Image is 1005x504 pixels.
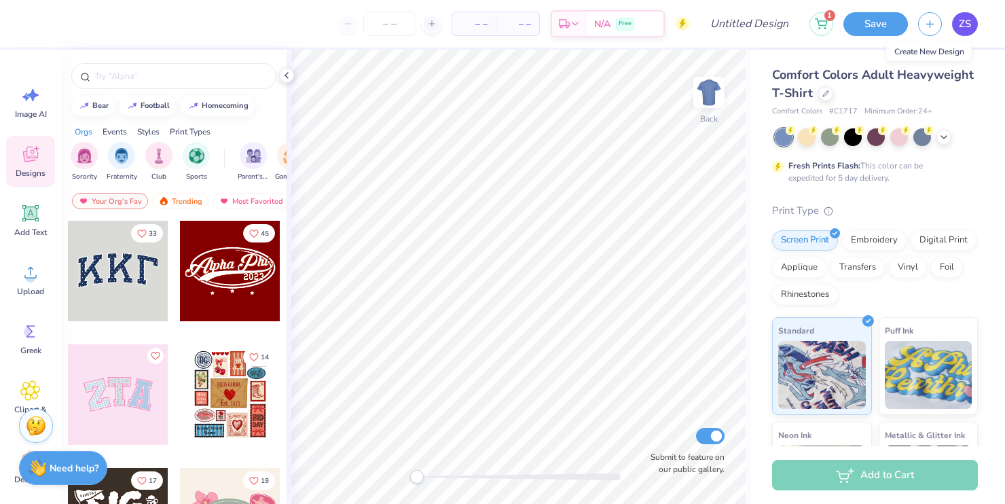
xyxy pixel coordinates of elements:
span: – – [460,17,488,31]
img: trend_line.gif [79,102,90,110]
div: Trending [152,193,208,209]
button: Like [147,348,164,364]
span: Comfort Colors [772,106,822,118]
span: Greek [20,345,41,356]
div: This color can be expedited for 5 day delivery. [788,160,955,184]
button: 1 [809,12,833,36]
div: Applique [772,257,826,278]
img: Sports Image [189,148,204,164]
button: filter button [107,142,137,182]
div: football [141,102,170,109]
div: filter for Parent's Weekend [238,142,269,182]
span: 1 [824,10,835,21]
img: Game Day Image [283,148,299,164]
button: Like [131,224,163,242]
span: Parent's Weekend [238,172,269,182]
input: – – [363,12,416,36]
button: Like [243,471,275,490]
div: filter for Club [145,142,172,182]
div: Embroidery [842,230,907,251]
span: # C1717 [829,106,858,118]
span: 33 [149,230,157,237]
img: trend_line.gif [127,102,138,110]
div: Your Org's Fav [72,193,148,209]
span: Comfort Colors Adult Heavyweight T-Shirt [772,67,974,101]
span: Image AI [15,109,47,120]
div: Rhinestones [772,285,838,305]
div: Accessibility label [410,470,424,484]
div: Digital Print [911,230,976,251]
span: Add Text [14,227,47,238]
span: 17 [149,478,157,484]
span: 19 [261,478,269,484]
strong: Need help? [50,462,98,475]
img: Sorority Image [77,148,92,164]
span: 45 [261,230,269,237]
span: Puff Ink [885,323,913,338]
img: Standard [778,341,866,409]
button: filter button [238,142,269,182]
button: Save [843,12,908,36]
button: filter button [183,142,210,182]
input: Untitled Design [699,10,799,37]
div: Print Type [772,203,978,219]
div: Screen Print [772,230,838,251]
button: filter button [71,142,98,182]
label: Submit to feature on our public gallery. [643,451,725,475]
span: Sports [186,172,207,182]
span: ZS [959,16,971,32]
div: Orgs [75,126,92,138]
span: Club [151,172,166,182]
img: trend_line.gif [188,102,199,110]
img: Parent's Weekend Image [246,148,261,164]
span: Standard [778,323,814,338]
div: filter for Sports [183,142,210,182]
button: Like [243,224,275,242]
strong: Fresh Prints Flash: [788,160,860,171]
div: filter for Fraternity [107,142,137,182]
img: Puff Ink [885,341,972,409]
img: Fraternity Image [114,148,129,164]
span: – – [504,17,531,31]
button: homecoming [181,96,255,116]
button: football [120,96,176,116]
div: Transfers [830,257,885,278]
div: Styles [137,126,160,138]
div: Create New Design [887,42,972,61]
img: Club Image [151,148,166,164]
img: most_fav.gif [219,196,230,206]
input: Try "Alpha" [94,69,268,83]
img: trending.gif [158,196,169,206]
button: Like [243,348,275,366]
div: bear [92,102,109,109]
span: Sorority [72,172,97,182]
div: Events [103,126,127,138]
button: Like [131,471,163,490]
img: Back [695,79,723,106]
div: Back [700,113,718,125]
span: Upload [17,286,44,297]
div: filter for Game Day [275,142,306,182]
button: bear [71,96,115,116]
div: homecoming [202,102,249,109]
img: most_fav.gif [78,196,89,206]
span: Game Day [275,172,306,182]
span: Decorate [14,474,47,485]
div: Foil [931,257,963,278]
span: Minimum Order: 24 + [864,106,932,118]
div: Most Favorited [213,193,289,209]
button: filter button [145,142,172,182]
div: Vinyl [889,257,927,278]
a: ZS [952,12,978,36]
button: filter button [275,142,306,182]
span: Fraternity [107,172,137,182]
span: Designs [16,168,45,179]
div: filter for Sorority [71,142,98,182]
span: Clipart & logos [8,404,53,426]
span: Free [619,19,632,29]
span: Neon Ink [778,428,811,442]
span: 14 [261,354,269,361]
span: N/A [594,17,610,31]
span: Metallic & Glitter Ink [885,428,965,442]
div: Print Types [170,126,211,138]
